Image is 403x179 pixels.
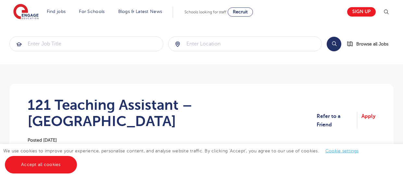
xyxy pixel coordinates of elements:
div: Submit [168,36,322,51]
a: Blogs & Latest News [118,9,162,14]
input: Submit [169,37,322,51]
a: Accept all cookies [5,156,77,173]
a: Find jobs [47,9,66,14]
span: We use cookies to improve your experience, personalise content, and analyse website traffic. By c... [3,148,365,167]
a: Apply [361,112,375,129]
a: Sign up [347,7,376,17]
img: Engage Education [13,4,39,20]
span: Recruit [233,9,248,14]
input: Submit [10,37,163,51]
a: Recruit [228,7,253,17]
a: Refer to a Friend [317,112,357,129]
button: Search [327,37,341,51]
span: Browse all Jobs [356,40,388,48]
span: Schools looking for staff [184,10,226,14]
span: Posted [DATE] [28,138,57,143]
div: Submit [9,36,163,51]
a: For Schools [79,9,105,14]
h1: 121 Teaching Assistant – [GEOGRAPHIC_DATA] [28,97,317,129]
a: Browse all Jobs [346,40,394,48]
a: Cookie settings [325,148,359,153]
